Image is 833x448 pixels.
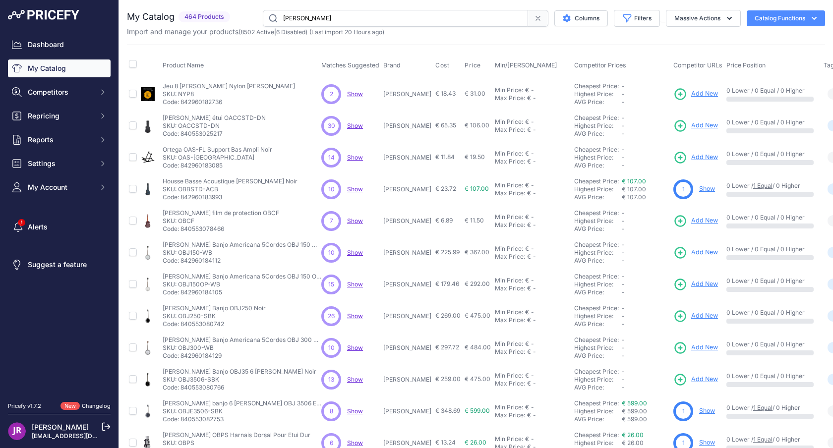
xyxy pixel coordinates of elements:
p: [PERSON_NAME] [383,217,431,225]
p: [PERSON_NAME] [383,90,431,98]
p: SKU: OACCSTD-DN [163,122,266,130]
div: - [529,340,534,348]
div: € [527,348,531,356]
div: Min Price: [495,372,523,380]
span: Competitors [28,87,93,97]
p: 0 Lower / 0 Equal / 0 Higher [726,150,814,158]
p: [PERSON_NAME] [383,344,431,352]
p: [PERSON_NAME] film de protection OBCF [163,209,279,217]
span: 10 [328,248,335,257]
img: Pricefy Logo [8,10,79,20]
a: Show [347,217,363,224]
span: My Account [28,182,93,192]
span: € 11.50 [465,217,484,224]
span: - [622,280,625,288]
span: Add New [691,153,718,162]
span: Show [347,376,363,383]
div: Max Price: [495,189,525,197]
span: Matches Suggested [321,61,379,69]
span: - [622,209,625,217]
a: Cheapest Price: [574,82,619,90]
span: - [622,352,625,359]
a: Cheapest Price: [574,431,619,439]
div: Highest Price: [574,249,622,257]
a: Show [347,312,363,320]
div: Highest Price: [574,90,622,98]
span: - [622,241,625,248]
span: - [622,344,625,351]
p: SKU: OBCF [163,217,279,225]
span: € 23.72 [435,185,456,192]
a: Add New [673,151,718,165]
p: 0 Lower / 0 Equal / 0 Higher [726,245,814,253]
a: Add New [673,373,718,387]
div: Min Price: [495,308,523,316]
span: - [622,82,625,90]
p: Code: 842960184112 [163,257,321,265]
span: Show [347,249,363,256]
span: € 179.46 [435,280,459,287]
a: Alerts [8,218,111,236]
p: 0 Lower / 0 Equal / 0 Higher [726,340,814,348]
span: Price [465,61,481,69]
a: Show [347,344,363,351]
a: Show [347,185,363,193]
a: 6 Disabled [276,28,305,36]
div: € [525,277,529,284]
span: - [622,376,625,383]
span: 14 [328,153,335,162]
span: 1 [682,185,685,194]
div: € [527,253,531,261]
span: 13 [328,375,334,384]
button: Reports [8,131,111,149]
span: Show [347,154,363,161]
div: Max Price: [495,316,525,324]
span: 10 [328,343,335,352]
p: [PERSON_NAME] banjo 6 [PERSON_NAME] OBJ 3506 Electro Noir [163,399,321,407]
div: Highest Price: [574,185,622,193]
a: Show [347,407,363,415]
p: Ortega OAS-FL Support Bas Ampli Noir [163,146,272,154]
div: Max Price: [495,126,525,134]
span: Show [347,122,363,129]
span: Add New [691,343,718,352]
span: 2 [330,90,333,99]
p: Code: 842960183993 [163,193,297,201]
span: - [622,225,625,232]
button: Settings [8,155,111,172]
span: Show [347,280,363,288]
div: - [531,253,536,261]
span: - [622,257,625,264]
span: 7 [330,217,333,225]
div: Max Price: [495,284,525,292]
div: Max Price: [495,94,525,102]
div: Max Price: [495,380,525,388]
span: € 107.00 [622,185,646,193]
p: Code: 840553080766 [163,384,316,392]
p: Jeu 8 [PERSON_NAME] Nylon [PERSON_NAME] [163,82,295,90]
div: Highest Price: [574,312,622,320]
div: Min Price: [495,277,523,284]
div: - [529,213,534,221]
button: Competitors [8,83,111,101]
span: € 269.00 [435,312,461,319]
span: € 225.99 [435,248,460,256]
button: Massive Actions [666,10,741,27]
a: € 107.00 [622,177,646,185]
span: (Last import 20 Hours ago) [309,28,384,36]
span: - [622,320,625,328]
nav: Sidebar [8,36,111,390]
span: € 65.35 [435,121,456,129]
span: € 106.00 [465,121,489,129]
div: € [525,340,529,348]
p: [PERSON_NAME] [383,280,431,288]
span: € 18.43 [435,90,456,97]
span: New [60,402,80,410]
div: Max Price: [495,348,525,356]
div: € [527,284,531,292]
a: Cheapest Price: [574,209,619,217]
p: [PERSON_NAME] [383,185,431,193]
div: - [529,245,534,253]
span: - [622,288,625,296]
div: Min Price: [495,403,523,411]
